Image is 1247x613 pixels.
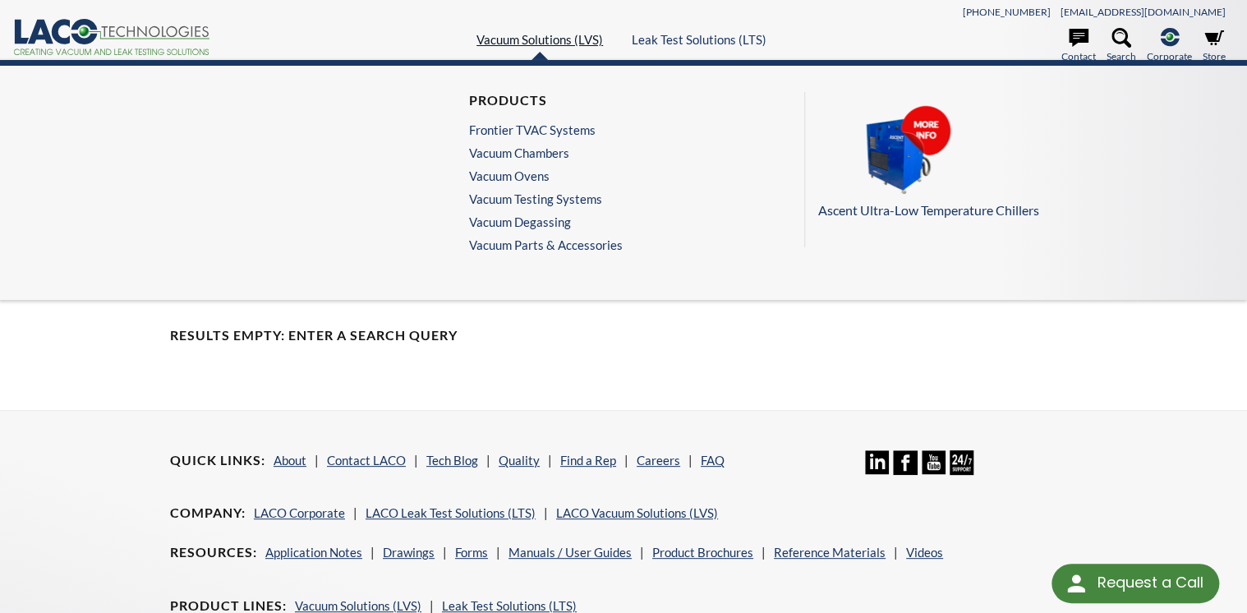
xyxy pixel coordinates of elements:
[170,327,1077,344] h4: Results Empty: Enter a Search Query
[476,32,603,47] a: Vacuum Solutions (LVS)
[560,453,616,468] a: Find a Rep
[1203,28,1226,64] a: Store
[265,545,362,560] a: Application Notes
[950,463,973,477] a: 24/7 Support
[426,453,478,468] a: Tech Blog
[469,122,614,137] a: Frontier TVAC Systems
[170,505,246,522] h4: Company
[1097,564,1203,601] div: Request a Call
[254,505,345,520] a: LACO Corporate
[469,168,614,183] a: Vacuum Ovens
[950,450,973,474] img: 24/7 Support Icon
[508,545,632,560] a: Manuals / User Guides
[637,453,680,468] a: Careers
[469,237,623,252] a: Vacuum Parts & Accessories
[1051,564,1219,603] div: Request a Call
[1107,28,1136,64] a: Search
[1061,28,1096,64] a: Contact
[906,545,943,560] a: Videos
[170,544,257,561] h4: Resources
[774,545,886,560] a: Reference Materials
[170,452,265,469] h4: Quick Links
[455,545,488,560] a: Forms
[818,200,1222,221] p: Ascent Ultra-Low Temperature Chillers
[818,105,982,197] img: Ascent_Chillers_Pods__LVS_.png
[632,32,766,47] a: Leak Test Solutions (LTS)
[469,191,614,206] a: Vacuum Testing Systems
[469,214,614,229] a: Vacuum Degassing
[701,453,725,468] a: FAQ
[556,505,718,520] a: LACO Vacuum Solutions (LVS)
[442,598,577,613] a: Leak Test Solutions (LTS)
[652,545,753,560] a: Product Brochures
[274,453,306,468] a: About
[469,92,614,109] h4: Products
[1063,570,1089,597] img: round button
[295,598,421,613] a: Vacuum Solutions (LVS)
[469,145,614,160] a: Vacuum Chambers
[383,545,435,560] a: Drawings
[1061,6,1226,18] a: [EMAIL_ADDRESS][DOMAIN_NAME]
[499,453,540,468] a: Quality
[818,105,1222,221] a: Ascent Ultra-Low Temperature Chillers
[963,6,1051,18] a: [PHONE_NUMBER]
[327,453,406,468] a: Contact LACO
[1147,48,1192,64] span: Corporate
[366,505,536,520] a: LACO Leak Test Solutions (LTS)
